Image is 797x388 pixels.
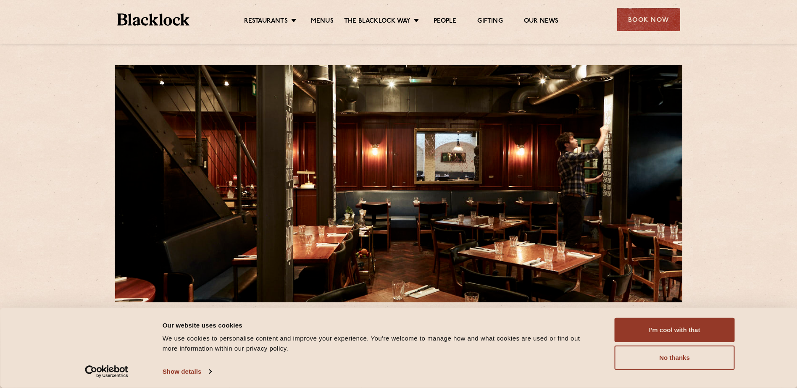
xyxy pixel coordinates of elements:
a: People [434,17,456,26]
a: Usercentrics Cookiebot - opens in a new window [70,365,143,378]
a: Gifting [477,17,502,26]
a: Restaurants [244,17,288,26]
img: BL_Textured_Logo-footer-cropped.svg [117,13,190,26]
div: We use cookies to personalise content and improve your experience. You're welcome to manage how a... [163,333,596,354]
div: Book Now [617,8,680,31]
button: I'm cool with that [615,318,735,342]
a: Our News [524,17,559,26]
button: No thanks [615,346,735,370]
div: Our website uses cookies [163,320,596,330]
a: The Blacklock Way [344,17,410,26]
a: Show details [163,365,211,378]
a: Menus [311,17,334,26]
